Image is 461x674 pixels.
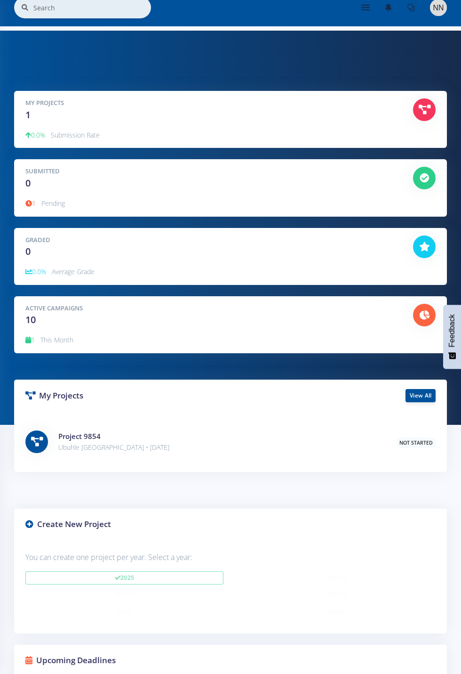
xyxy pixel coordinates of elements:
[25,245,31,258] span: 0
[25,313,36,326] span: 10
[25,304,399,313] h5: Active Campaigns
[58,431,101,441] a: Project 9854
[51,130,100,139] span: Submission Rate
[25,551,436,564] p: You can create one project per year. Select a year:
[238,605,436,618] button: 2020
[25,518,436,530] h3: Create New Project
[58,442,382,453] p: Ubuhle [GEOGRAPHIC_DATA] • [DATE]
[25,177,31,189] span: 0
[25,605,223,618] button: 2021
[25,130,45,139] span: 0.0%
[25,235,399,245] h5: Graded
[25,199,36,208] span: 1
[41,199,65,208] span: Pending
[443,305,461,369] button: Feedback - Show survey
[25,588,223,601] button: 2023
[448,314,456,347] span: Feedback
[25,167,399,176] h5: Submitted
[405,389,436,402] a: View All
[397,438,436,448] span: Not Started
[238,588,436,601] button: 2022
[25,108,31,121] span: 1
[238,571,436,585] button: 2024
[40,335,73,344] span: This Month
[25,571,223,585] button: 2025
[25,335,35,344] span: 1
[52,267,95,276] span: Average Grade
[25,98,399,108] h5: My Projects
[25,654,436,666] h3: Upcoming Deadlines
[25,267,46,276] span: 0.0%
[25,390,223,402] h3: My Projects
